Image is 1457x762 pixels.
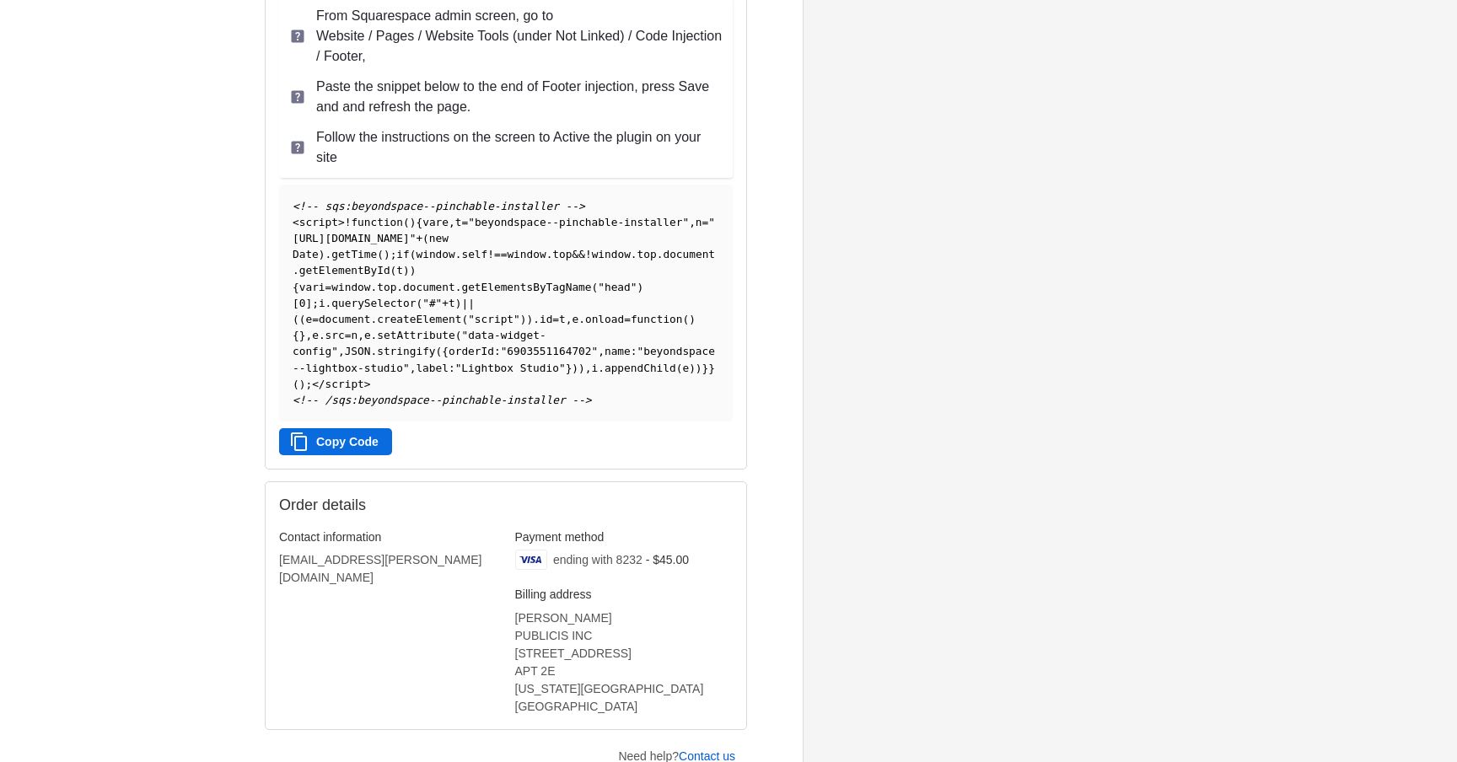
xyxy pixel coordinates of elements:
[487,248,507,260] span: !==
[449,297,455,309] span: t
[442,216,449,228] span: e
[299,329,306,341] span: }
[410,216,417,228] span: )
[377,248,384,260] span: (
[279,428,392,455] button: Copy Code
[351,216,403,228] span: function
[410,362,417,374] span: ,
[605,345,631,357] span: name
[501,345,599,357] span: "6903551164702"
[316,127,723,168] p: Follow the instructions on the screen to Active the plugin on your site
[572,248,584,260] span: &&
[559,313,566,325] span: t
[325,329,345,341] span: src
[546,248,553,260] span: .
[689,216,696,228] span: ,
[515,609,734,716] address: [PERSON_NAME] PUBLICIS INC [STREET_ADDRESS] APT 2E [US_STATE][GEOGRAPHIC_DATA] [GEOGRAPHIC_DATA]
[429,232,449,244] span: new
[345,216,352,228] span: !
[325,281,332,293] span: =
[592,281,599,293] span: (
[552,313,559,325] span: =
[637,248,657,260] span: top
[573,313,579,325] span: e
[338,216,345,228] span: >
[689,362,696,374] span: )
[526,313,533,325] span: )
[449,362,455,374] span: :
[436,345,443,357] span: (
[631,248,637,260] span: .
[279,496,506,515] h2: Order details
[449,216,455,228] span: ,
[585,362,592,374] span: ,
[331,297,416,309] span: querySelector
[585,248,592,260] span: !
[696,362,702,374] span: )
[702,362,709,374] span: }
[299,216,338,228] span: script
[403,264,410,276] span: )
[299,297,306,309] span: 0
[578,313,585,325] span: .
[461,313,468,325] span: (
[455,329,462,341] span: (
[422,232,429,244] span: (
[305,329,312,341] span: ,
[305,378,312,390] span: ;
[371,329,378,341] span: .
[631,313,683,325] span: function
[455,248,462,260] span: .
[293,329,299,341] span: {
[316,77,723,117] p: Paste the snippet below to the end of Footer injection, press Save and and refresh the page.
[293,216,299,228] span: <
[442,345,449,357] span: {
[316,6,723,67] p: From Squarespace admin screen, go to Website / Pages / Website Tools (under Not Linked) / Code In...
[319,297,325,309] span: i
[676,362,683,374] span: (
[696,216,702,228] span: n
[305,297,312,309] span: ]
[422,216,442,228] span: var
[449,345,494,357] span: orderId
[416,232,422,244] span: +
[540,313,552,325] span: id
[416,216,422,228] span: {
[377,281,396,293] span: top
[325,248,332,260] span: .
[455,297,462,309] span: )
[312,313,319,325] span: =
[312,329,319,341] span: e
[631,345,637,357] span: :
[646,553,689,566] span: - $45.00
[592,248,631,260] span: window
[403,281,455,293] span: document
[371,313,378,325] span: .
[689,313,696,325] span: )
[279,529,497,545] h3: Contact information
[293,248,319,260] span: Date
[461,216,468,228] span: =
[319,248,325,260] span: )
[319,281,325,293] span: i
[312,297,319,309] span: ;
[461,297,474,309] span: ||
[461,248,487,260] span: self
[390,264,397,276] span: (
[455,362,566,374] span: "Lightbox Studio"
[319,329,325,341] span: .
[345,345,371,357] span: JSON
[507,248,546,260] span: window
[598,362,605,374] span: .
[578,362,585,374] span: )
[533,313,540,325] span: .
[319,313,371,325] span: document
[293,264,299,276] span: .
[403,216,410,228] span: (
[572,362,578,374] span: )
[515,529,734,545] h3: Payment method
[293,313,299,325] span: (
[331,281,370,293] span: window
[442,297,449,309] span: +
[293,200,585,212] span: <!-- sqs:beyondspace--pinchable-installer -->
